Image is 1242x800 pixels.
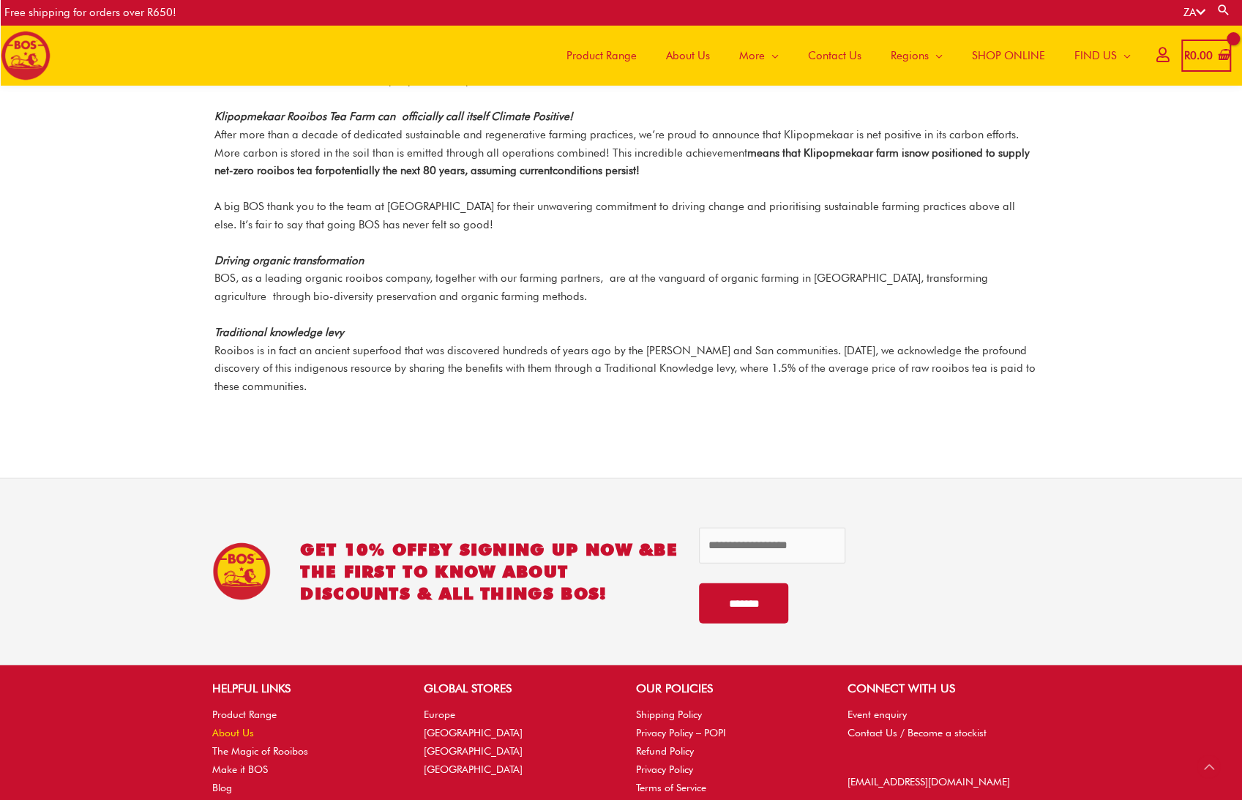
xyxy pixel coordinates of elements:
a: About Us [212,726,254,738]
nav: Site Navigation [541,25,1145,86]
img: BOS logo finals-200px [1,31,50,81]
p: After more than a decade of dedicated sustainable and regenerative farming practices, we’re proud... [214,107,1036,179]
a: Product Range [552,25,651,86]
p: A big BOS thank you to the team at [GEOGRAPHIC_DATA] for their unwavering commitment to driving c... [214,197,1036,233]
a: ZA [1183,6,1205,19]
nav: GLOBAL STORES [424,705,606,779]
a: Make it BOS [212,763,268,774]
a: [EMAIL_ADDRESS][DOMAIN_NAME] [848,775,1010,787]
a: Privacy Policy [636,763,693,774]
strong: Driving organic transformation [214,253,364,266]
b: conditions persist! [553,163,640,176]
a: The Magic of Rooibos [212,744,308,756]
h2: CONNECT WITH US [848,679,1030,697]
h2: OUR POLICIES [636,679,818,697]
p: Rooibos is in fact an ancient superfood that was discovered hundreds of years ago by the [PERSON_... [214,323,1036,395]
a: SHOP ONLINE [957,25,1060,86]
a: Contact Us / Become a stockist [848,726,987,738]
span: Product Range [566,34,637,78]
span: Regions [891,34,929,78]
h2: HELPFUL LINKS [212,679,394,697]
a: Europe [424,708,455,719]
a: Privacy Policy – POPI [636,726,726,738]
span: Contact Us [808,34,861,78]
a: More [725,25,793,86]
a: Shipping Policy [636,708,702,719]
p: BOS, as a leading organic rooibos company, together with our farming partners, are at the vanguar... [214,251,1036,305]
bdi: 0.00 [1184,49,1213,62]
span: BY SIGNING UP NOW & [428,539,654,558]
a: [GEOGRAPHIC_DATA] [424,744,523,756]
a: About Us [651,25,725,86]
a: Product Range [212,708,277,719]
img: BOS Ice Tea [212,542,271,600]
a: Contact Us [793,25,876,86]
span: FIND US [1074,34,1117,78]
em: Klipopmekaar Rooibos Tea Farm can officially call itself Climate Positive! [214,109,573,122]
b: means that Klipopmekaar farm is [747,146,909,159]
nav: CONNECT WITH US [848,705,1030,741]
a: [GEOGRAPHIC_DATA] [424,763,523,774]
a: Search button [1216,3,1231,17]
a: Event enquiry [848,708,907,719]
a: View Shopping Cart, empty [1181,40,1231,72]
span: About Us [666,34,710,78]
span: R [1184,49,1190,62]
a: Blog [212,781,232,793]
h2: GLOBAL STORES [424,679,606,697]
b: potentially the next 80 years, assuming current [329,163,553,176]
strong: Traditional knowledge levy [214,325,344,338]
a: Terms of Service [636,781,706,793]
b: now positioned to supply net-zero rooibos tea for [214,146,1030,177]
h2: GET 10% OFF be the first to know about discounts & all things BOS! [300,538,678,604]
span: More [739,34,765,78]
span: SHOP ONLINE [972,34,1045,78]
a: [GEOGRAPHIC_DATA] [424,726,523,738]
nav: OUR POLICIES [636,705,818,797]
a: Refund Policy [636,744,694,756]
a: Regions [876,25,957,86]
